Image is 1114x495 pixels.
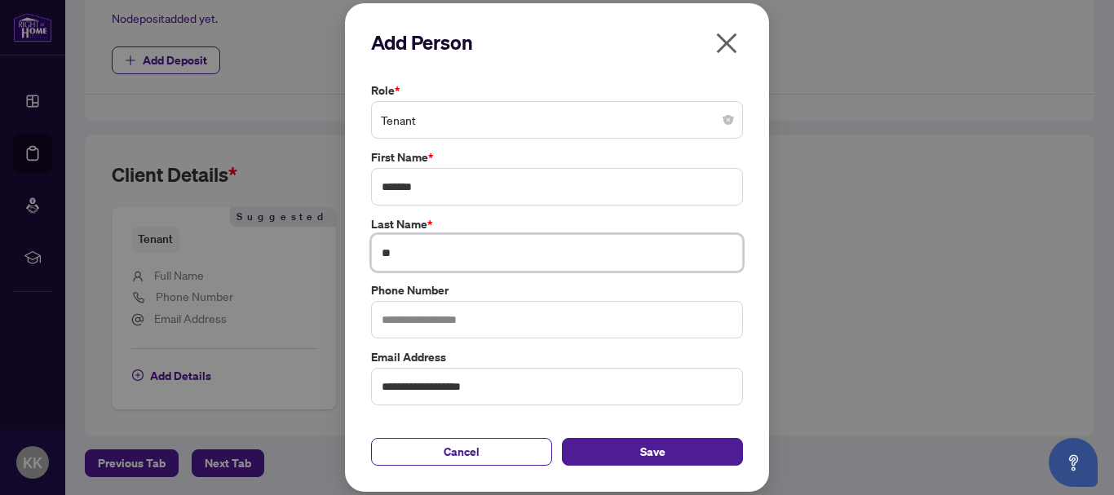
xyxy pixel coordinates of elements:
span: Tenant [381,104,733,135]
h2: Add Person [371,29,743,55]
button: Save [562,438,743,466]
button: Open asap [1049,438,1098,487]
label: Role [371,82,743,99]
label: First Name [371,148,743,166]
span: close [714,30,740,56]
label: Phone Number [371,281,743,299]
span: Cancel [444,439,480,465]
span: close-circle [723,115,733,125]
label: Last Name [371,215,743,233]
label: Email Address [371,348,743,366]
span: Save [640,439,665,465]
button: Cancel [371,438,552,466]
